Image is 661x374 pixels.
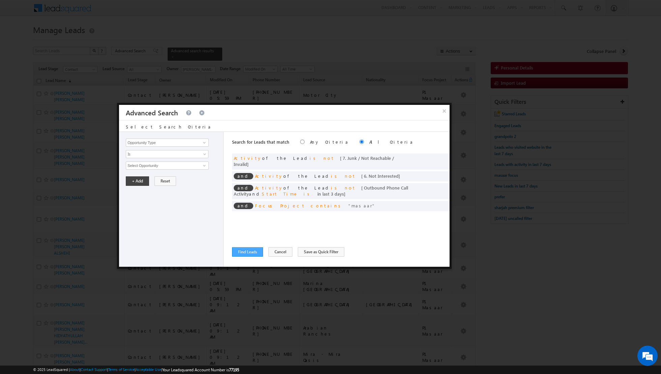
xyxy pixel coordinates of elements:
[234,155,394,167] span: of the Lead ]
[126,162,209,170] input: Type to Search
[162,367,239,372] span: Your Leadsquared Account Number is
[234,155,394,167] span: [ 7. Junk / Not Reachable / Invalid
[126,105,178,120] h3: Advanced Search
[255,185,283,191] span: Activity
[9,62,123,202] textarea: Type your message and hit 'Enter'
[255,173,283,179] span: Activity
[126,124,211,130] span: Select Search Criteria
[310,155,335,161] span: is not
[126,150,208,158] a: Is
[126,139,209,147] input: Type to Search
[126,151,199,157] span: Is
[255,173,404,179] span: of the Lead ]
[154,176,176,186] button: Reset
[232,247,263,257] button: Find Leads
[11,35,28,44] img: d_60004797649_company_0_60004797649
[136,367,161,372] a: Acceptable Use
[229,367,239,372] span: 77195
[199,139,208,146] a: Show All Items
[348,203,375,208] span: masaar
[310,139,349,145] label: Any Criteria
[255,203,305,208] span: Focus Project
[234,173,253,179] span: and
[317,191,344,197] span: in last 3 days
[234,203,253,209] span: and
[331,173,356,179] span: is not
[234,155,262,161] span: Activity
[311,203,343,208] span: contains
[111,3,127,20] div: Minimize live chat window
[262,191,298,197] span: Start Time
[35,35,113,44] div: Chat with us now
[234,185,408,197] span: [ Outbound Phone Call Activity
[92,208,122,217] em: Start Chat
[70,367,80,372] a: About
[298,247,344,257] button: Save as Quick Filter
[361,173,399,179] span: [ 6. Not Interested
[234,185,253,191] span: and
[126,176,149,186] button: + Add
[331,185,356,191] span: is not
[268,247,292,257] button: Cancel
[439,105,450,117] button: ×
[33,367,239,373] span: © 2025 LeadSquared | | | | |
[369,139,413,145] label: All Criteria
[199,162,208,169] a: Show All Items
[232,139,289,145] span: Search for Leads that match
[81,367,107,372] a: Contact Support
[108,367,135,372] a: Terms of Service
[304,191,312,197] span: is
[234,185,408,197] span: of the Lead and ]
